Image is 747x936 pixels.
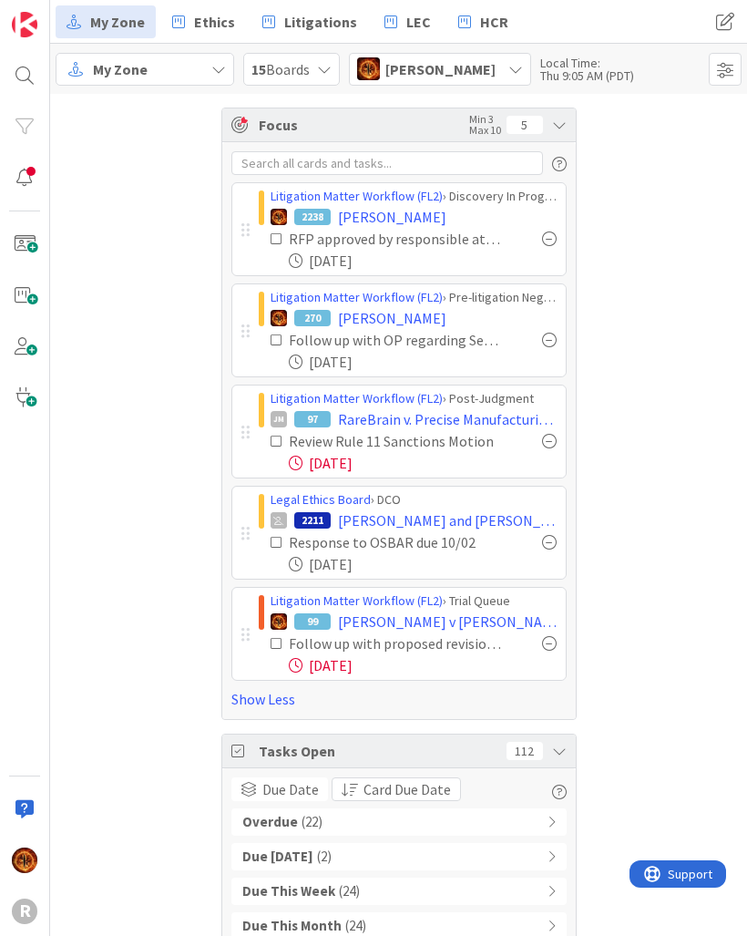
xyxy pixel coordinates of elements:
span: [PERSON_NAME] [385,58,496,80]
b: Due [DATE] [242,847,313,868]
img: TR [271,310,287,326]
img: Visit kanbanzone.com [12,12,37,37]
span: RareBrain v. Precise Manufacturing & Engineering [338,408,557,430]
a: HCR [447,5,519,38]
a: Ethics [161,5,246,38]
div: 2238 [294,209,331,225]
span: Tasks Open [259,740,497,762]
span: [PERSON_NAME] and [PERSON_NAME] [338,509,557,531]
img: TR [357,57,380,80]
span: Focus [259,114,460,136]
div: [DATE] [289,351,557,373]
div: › Discovery In Progress [271,187,557,206]
span: [PERSON_NAME] v [PERSON_NAME] [338,611,557,633]
div: Max 10 [469,125,501,136]
a: Litigation Matter Workflow (FL2) [271,592,443,609]
a: Litigation Matter Workflow (FL2) [271,289,443,305]
div: [DATE] [289,553,557,575]
img: TR [12,848,37,873]
span: ( 24 ) [339,881,360,902]
a: Litigation Matter Workflow (FL2) [271,390,443,406]
span: HCR [480,11,508,33]
span: My Zone [90,11,145,33]
a: Show Less [231,688,567,710]
span: Boards [251,58,310,80]
div: 270 [294,310,331,326]
a: Litigation Matter Workflow (FL2) [271,188,443,204]
b: 15 [251,60,266,78]
div: › Pre-litigation Negotiation [271,288,557,307]
span: Card Due Date [363,778,451,800]
b: Overdue [242,812,298,833]
a: Litigations [251,5,368,38]
span: [PERSON_NAME] [338,206,446,228]
div: › Post-Judgment [271,389,557,408]
div: › Trial Queue [271,591,557,611]
div: [DATE] [289,250,557,272]
div: Follow up with proposed revisions to settlement agreement/trust [289,633,502,654]
div: 2211 [294,512,331,529]
div: › DCO [271,490,557,509]
span: Support [38,3,83,25]
button: Card Due Date [332,777,461,801]
div: 97 [294,411,331,427]
div: [DATE] [289,654,557,676]
div: R [12,899,37,924]
b: Due This Week [242,881,335,902]
div: Min 3 [469,114,501,125]
div: Follow up with OP regarding Settlement offer [289,329,502,351]
input: Search all cards and tasks... [231,151,543,175]
span: Ethics [194,11,235,33]
a: My Zone [56,5,156,38]
a: LEC [373,5,442,38]
a: Legal Ethics Board [271,491,371,508]
span: Litigations [284,11,357,33]
img: TR [271,613,287,630]
span: My Zone [93,58,148,80]
span: [PERSON_NAME] [338,307,446,329]
div: Local Time: [540,57,634,69]
span: Due Date [262,778,319,800]
span: ( 22 ) [302,812,322,833]
span: LEC [406,11,431,33]
div: Thu 9:05 AM (PDT) [540,69,634,82]
div: 5 [507,116,543,134]
span: ( 2 ) [317,847,332,868]
div: 112 [507,742,543,760]
img: TR [271,209,287,225]
div: [DATE] [289,452,557,474]
div: RFP approved by responsible attorney [289,228,502,250]
div: Review Rule 11 Sanctions Motion [289,430,502,452]
div: Response to OSBAR due 10/02 [289,531,502,553]
div: JM [271,411,287,427]
div: 99 [294,613,331,630]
